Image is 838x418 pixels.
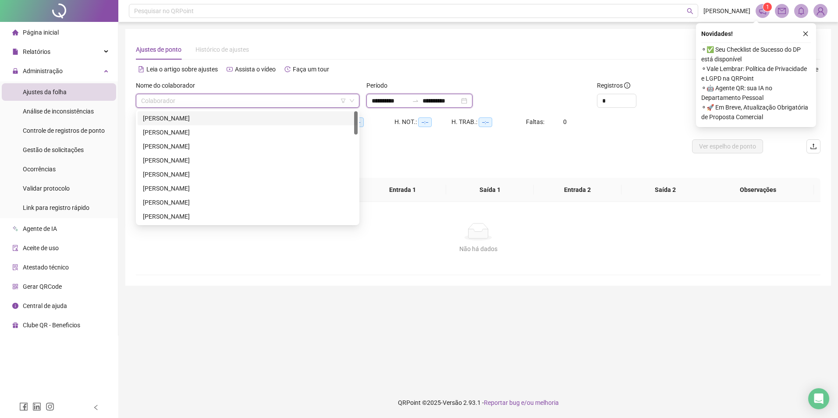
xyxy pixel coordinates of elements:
span: search [687,8,693,14]
div: HE 3: [337,117,394,127]
div: H. NOT.: [394,117,451,127]
footer: QRPoint © 2025 - 2.93.1 - [118,387,838,418]
div: EDINALDO DA SILVA LOPES [138,181,358,195]
div: [PERSON_NAME] [143,170,352,179]
span: file [12,49,18,55]
div: [PERSON_NAME] [143,156,352,165]
span: Link para registro rápido [23,204,89,211]
div: [PERSON_NAME] [143,184,352,193]
span: instagram [46,402,54,411]
span: down [349,98,355,103]
span: Ajustes de ponto [136,46,181,53]
th: Saída 2 [621,178,709,202]
div: [PERSON_NAME] [143,212,352,221]
div: DAYANE CHAVES DIAS [138,167,358,181]
div: DANIELA PEREIRA ANGELIM CAMARA [138,153,358,167]
span: Assista o vídeo [235,66,276,73]
span: --:-- [479,117,492,127]
span: audit [12,245,18,251]
span: Clube QR - Beneficios [23,322,80,329]
span: close [802,31,809,37]
span: Gerar QRCode [23,283,62,290]
span: qrcode [12,283,18,290]
span: Gestão de solicitações [23,146,84,153]
span: Relatórios [23,48,50,55]
div: Não há dados [146,244,810,254]
span: Central de ajuda [23,302,67,309]
span: [PERSON_NAME] [703,6,750,16]
span: Reportar bug e/ou melhoria [484,399,559,406]
span: Registros [597,81,630,90]
span: Faltas: [526,118,546,125]
span: --:-- [418,117,432,127]
span: Administração [23,67,63,74]
span: notification [759,7,767,15]
span: Ocorrências [23,166,56,173]
span: ⚬ Vale Lembrar: Política de Privacidade e LGPD na QRPoint [701,64,811,83]
span: to [412,97,419,104]
label: Nome do colaborador [136,81,201,90]
span: info-circle [12,303,18,309]
span: mail [778,7,786,15]
div: EDSON CAYO DA SILVA SOUSA [138,195,358,209]
span: solution [12,264,18,270]
span: ⚬ 🚀 Em Breve, Atualização Obrigatória de Proposta Comercial [701,103,811,122]
span: Leia o artigo sobre ajustes [146,66,218,73]
img: 77055 [814,4,827,18]
span: ⚬ ✅ Seu Checklist de Sucesso do DP está disponível [701,45,811,64]
span: 1 [766,4,769,10]
span: Histórico de ajustes [195,46,249,53]
div: [PERSON_NAME] [143,128,352,137]
span: 0 [563,118,567,125]
th: Entrada 1 [359,178,446,202]
span: linkedin [32,402,41,411]
span: upload [810,143,817,150]
span: Controle de registros de ponto [23,127,105,134]
span: Ajustes da folha [23,89,67,96]
span: Observações [710,185,807,195]
span: swap-right [412,97,419,104]
span: Versão [443,399,462,406]
label: Período [366,81,393,90]
span: youtube [227,66,233,72]
sup: 1 [763,3,772,11]
th: Saída 1 [446,178,534,202]
span: Análise de inconsistências [23,108,94,115]
div: CELIA PEQUENO CERQUEIRA [138,139,358,153]
span: Validar protocolo [23,185,70,192]
div: Open Intercom Messenger [808,388,829,409]
span: home [12,29,18,35]
span: bell [797,7,805,15]
span: Agente de IA [23,225,57,232]
span: filter [341,98,346,103]
div: EDSON CLEMENTINO DOS SANTOS [138,209,358,223]
th: Entrada 2 [534,178,621,202]
th: Observações [703,178,814,202]
span: info-circle [624,82,630,89]
span: lock [12,68,18,74]
span: Página inicial [23,29,59,36]
span: file-text [138,66,144,72]
span: facebook [19,402,28,411]
div: H. TRAB.: [451,117,526,127]
div: [PERSON_NAME] [143,142,352,151]
div: BIANCA MENDES DA SILVA [138,125,358,139]
span: Faça um tour [293,66,329,73]
button: Ver espelho de ponto [692,139,763,153]
span: left [93,404,99,411]
span: Atestado técnico [23,264,69,271]
span: ⚬ 🤖 Agente QR: sua IA no Departamento Pessoal [701,83,811,103]
div: ANA RUTH ARAUJO COSTA SALES [138,111,358,125]
div: [PERSON_NAME] [143,198,352,207]
span: gift [12,322,18,328]
span: Novidades ! [701,29,733,39]
span: history [284,66,291,72]
span: Aceite de uso [23,244,59,252]
div: [PERSON_NAME] [143,113,352,123]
